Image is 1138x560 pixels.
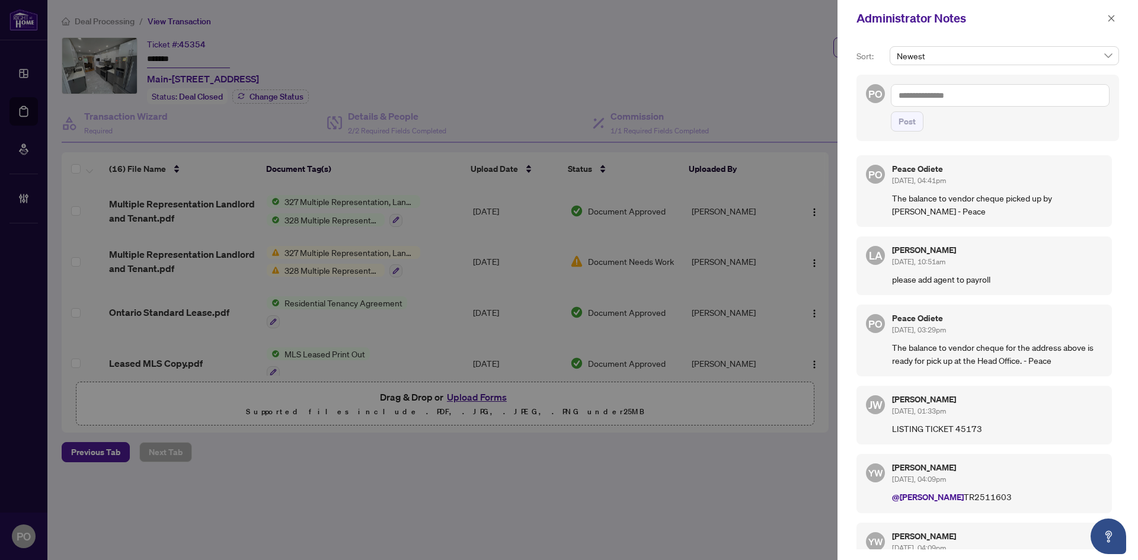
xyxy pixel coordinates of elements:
[892,463,1102,472] h5: [PERSON_NAME]
[892,191,1102,217] p: The balance to vendor cheque picked up by [PERSON_NAME] - Peace
[868,166,882,182] span: PO
[1107,14,1115,23] span: close
[892,176,946,185] span: [DATE], 04:41pm
[892,273,1102,286] p: please add agent to payroll
[892,532,1102,540] h5: [PERSON_NAME]
[856,50,885,63] p: Sort:
[892,257,945,266] span: [DATE], 10:51am
[892,395,1102,404] h5: [PERSON_NAME]
[856,9,1104,27] div: Administrator Notes
[892,490,1102,504] p: TR2511603
[868,85,882,101] span: PO
[892,491,964,503] span: @[PERSON_NAME]
[868,535,883,549] span: YW
[892,543,946,552] span: [DATE], 04:09pm
[892,341,1102,367] p: The balance to vendor cheque for the address above is ready for pick up at the Head Office. - Peace
[892,314,1102,322] h5: Peace Odiete
[892,325,946,334] span: [DATE], 03:29pm
[892,165,1102,173] h5: Peace Odiete
[892,422,1102,435] p: LISTING TICKET 45173
[869,247,883,264] span: LA
[891,111,923,132] button: Post
[868,466,883,480] span: YW
[1091,519,1126,554] button: Open asap
[892,475,946,484] span: [DATE], 04:09pm
[892,407,946,415] span: [DATE], 01:33pm
[897,47,1112,65] span: Newest
[868,315,882,331] span: PO
[892,246,1102,254] h5: [PERSON_NAME]
[868,396,883,413] span: JW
